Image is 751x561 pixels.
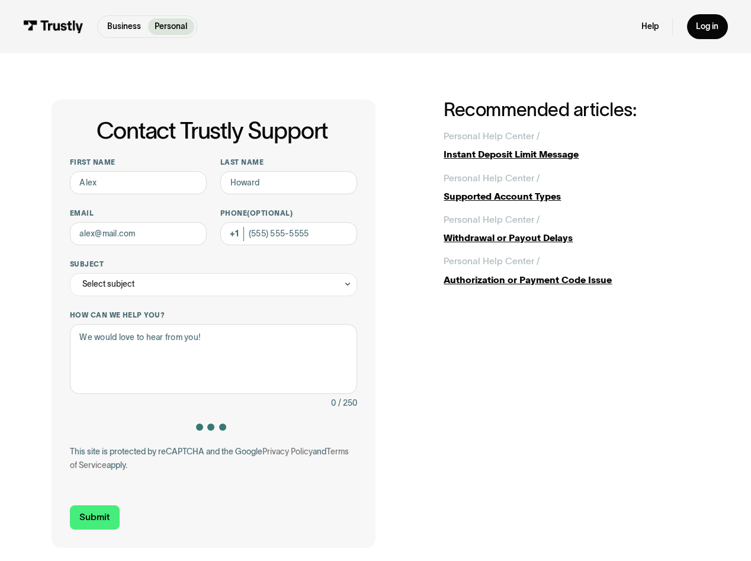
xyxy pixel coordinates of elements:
[444,254,540,268] div: Personal Help Center /
[220,209,357,218] label: Phone
[155,21,187,33] p: Personal
[70,158,357,530] form: Contact Trustly Support
[444,171,540,185] div: Personal Help Center /
[444,129,540,143] div: Personal Help Center /
[70,273,357,296] div: Select subject
[70,209,207,218] label: Email
[68,118,357,143] h1: Contact Trustly Support
[444,190,699,203] div: Supported Account Types
[247,209,293,217] span: (Optional)
[70,505,120,530] input: Submit
[444,171,699,204] a: Personal Help Center /Supported Account Types
[338,396,357,410] div: / 250
[220,158,357,167] label: Last name
[107,21,141,33] p: Business
[148,18,194,35] a: Personal
[262,447,313,456] a: Privacy Policy
[444,231,699,245] div: Withdrawal or Payout Delays
[100,18,147,35] a: Business
[444,273,699,287] div: Authorization or Payment Code Issue
[687,14,728,39] a: Log in
[641,21,659,32] a: Help
[23,20,84,33] img: Trustly Logo
[331,396,336,410] div: 0
[70,310,357,320] label: How can we help you?
[444,148,699,161] div: Instant Deposit Limit Message
[70,158,207,167] label: First name
[82,277,134,291] div: Select subject
[444,129,699,162] a: Personal Help Center /Instant Deposit Limit Message
[220,171,357,194] input: Howard
[70,222,207,245] input: alex@mail.com
[696,21,718,32] div: Log in
[220,222,357,245] input: (555) 555-5555
[444,213,699,245] a: Personal Help Center /Withdrawal or Payout Delays
[444,213,540,226] div: Personal Help Center /
[70,259,357,269] label: Subject
[70,171,207,194] input: Alex
[444,254,699,287] a: Personal Help Center /Authorization or Payment Code Issue
[70,445,357,473] div: This site is protected by reCAPTCHA and the Google and apply.
[444,100,699,120] h2: Recommended articles:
